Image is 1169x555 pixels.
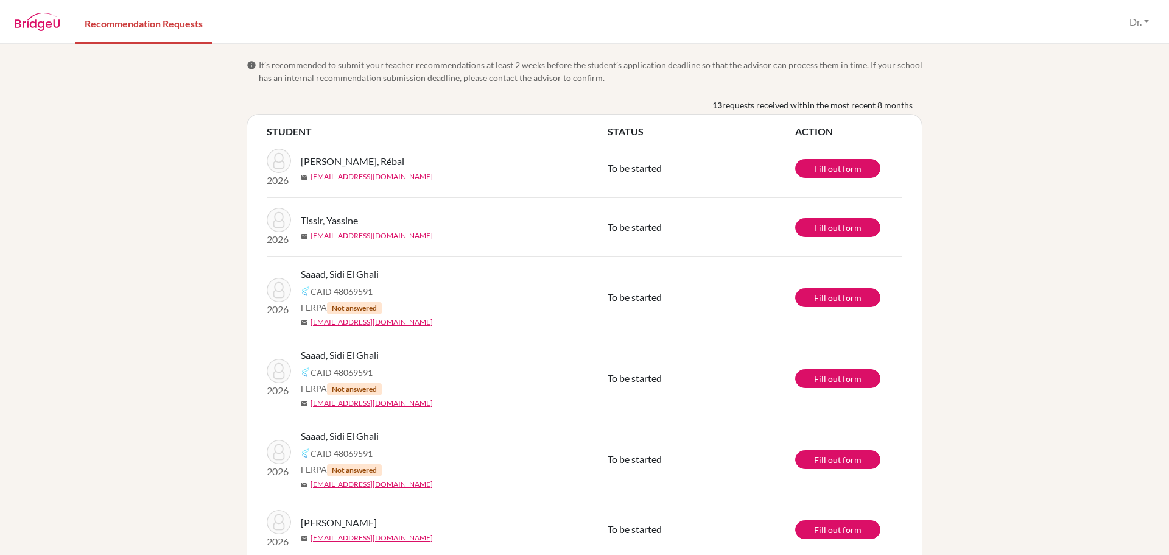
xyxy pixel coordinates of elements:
[301,535,308,542] span: mail
[311,479,433,490] a: [EMAIL_ADDRESS][DOMAIN_NAME]
[795,159,880,178] a: Fill out form
[247,60,256,70] span: info
[301,301,382,314] span: FERPA
[1124,10,1154,34] button: Dr.
[267,302,291,317] p: 2026
[267,208,291,232] img: Tissir, Yassine
[301,267,379,281] span: Saaad, Sidi El Ghali
[301,382,382,395] span: FERPA
[327,302,382,314] span: Not answered
[267,464,291,479] p: 2026
[795,369,880,388] a: Fill out form
[301,463,382,476] span: FERPA
[311,532,433,543] a: [EMAIL_ADDRESS][DOMAIN_NAME]
[795,450,880,469] a: Fill out form
[795,218,880,237] a: Fill out form
[267,173,291,188] p: 2026
[267,440,291,464] img: Saaad, Sidi El Ghali
[311,285,373,298] span: CAID 48069591
[608,523,662,535] span: To be started
[301,174,308,181] span: mail
[608,124,795,139] th: STATUS
[301,286,311,296] img: Common App logo
[311,447,373,460] span: CAID 48069591
[267,278,291,302] img: Saaad, Sidi El Ghali
[301,319,308,327] span: mail
[301,515,377,530] span: [PERSON_NAME]
[608,291,662,303] span: To be started
[267,232,291,247] p: 2026
[15,13,60,31] img: BridgeU logo
[608,221,662,233] span: To be started
[301,448,311,458] img: Common App logo
[311,171,433,182] a: [EMAIL_ADDRESS][DOMAIN_NAME]
[267,510,291,534] img: Khaldi, Ikram
[301,400,308,408] span: mail
[267,124,608,139] th: STUDENT
[267,149,291,173] img: Ali Kacem Hammoud, Rébal
[327,383,382,395] span: Not answered
[267,534,291,549] p: 2026
[75,2,212,44] a: Recommendation Requests
[608,162,662,174] span: To be started
[795,288,880,307] a: Fill out form
[311,398,433,409] a: [EMAIL_ADDRESS][DOMAIN_NAME]
[722,99,913,111] span: requests received within the most recent 8 months
[311,317,433,328] a: [EMAIL_ADDRESS][DOMAIN_NAME]
[311,230,433,241] a: [EMAIL_ADDRESS][DOMAIN_NAME]
[259,58,922,84] span: It’s recommended to submit your teacher recommendations at least 2 weeks before the student’s app...
[301,481,308,489] span: mail
[267,359,291,383] img: Saaad, Sidi El Ghali
[608,372,662,384] span: To be started
[327,464,382,476] span: Not answered
[608,453,662,465] span: To be started
[301,429,379,444] span: Saaad, Sidi El Ghali
[301,154,404,169] span: [PERSON_NAME], Rébal
[267,383,291,398] p: 2026
[301,367,311,377] img: Common App logo
[311,366,373,379] span: CAID 48069591
[301,233,308,240] span: mail
[301,213,358,228] span: Tissir, Yassine
[795,124,902,139] th: ACTION
[301,348,379,362] span: Saaad, Sidi El Ghali
[795,520,880,539] a: Fill out form
[712,99,722,111] b: 13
